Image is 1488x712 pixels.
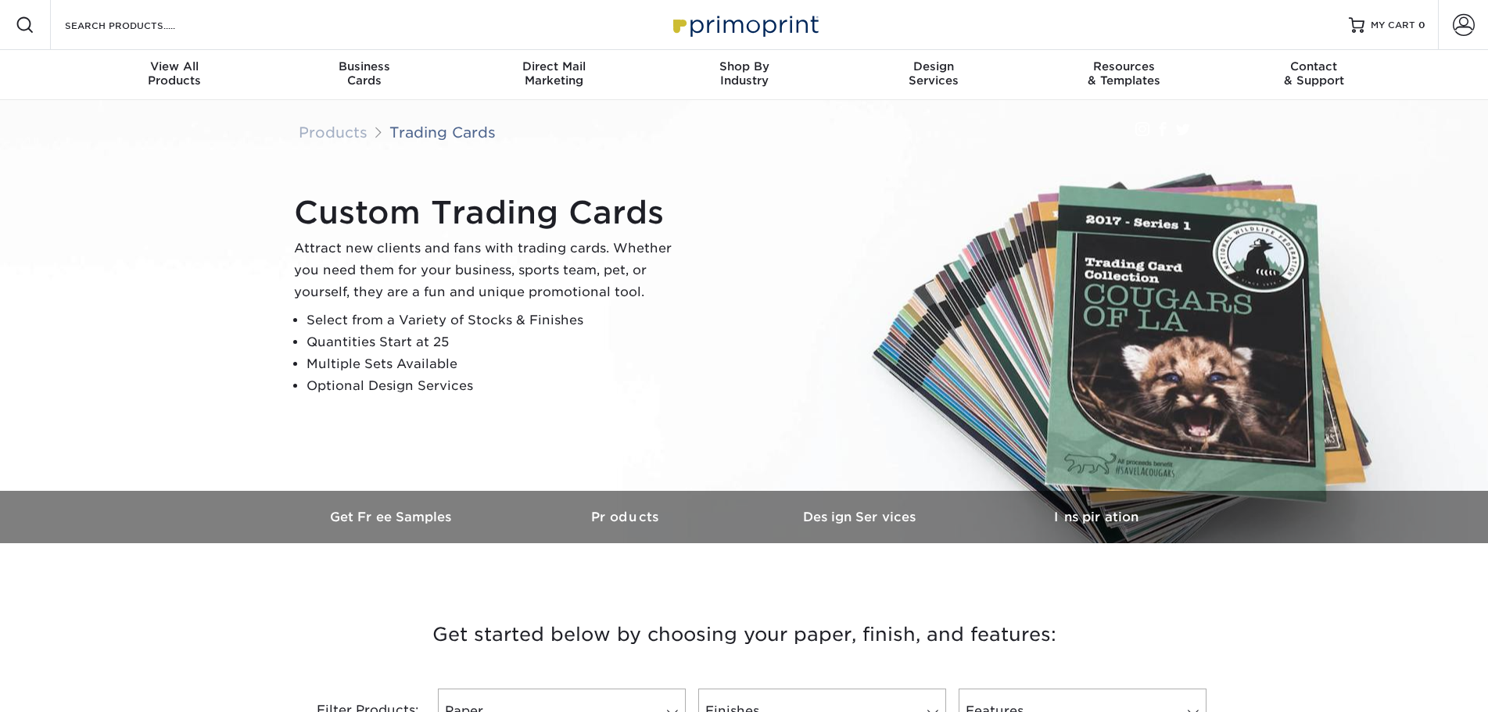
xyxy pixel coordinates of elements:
[510,491,744,543] a: Products
[1371,19,1415,32] span: MY CART
[459,59,649,73] span: Direct Mail
[269,50,459,100] a: BusinessCards
[1029,59,1219,88] div: & Templates
[744,491,979,543] a: Design Services
[649,59,839,73] span: Shop By
[666,8,823,41] img: Primoprint
[275,491,510,543] a: Get Free Samples
[1029,59,1219,73] span: Resources
[1219,50,1409,100] a: Contact& Support
[80,50,270,100] a: View AllProducts
[307,331,685,353] li: Quantities Start at 25
[1219,59,1409,88] div: & Support
[299,123,368,141] a: Products
[294,194,685,231] h1: Custom Trading Cards
[307,309,685,331] li: Select from a Variety of Stocks & Finishes
[269,59,459,73] span: Business
[1219,59,1409,73] span: Contact
[294,238,685,303] p: Attract new clients and fans with trading cards. Whether you need them for your business, sports ...
[510,510,744,524] h3: Products
[839,59,1029,73] span: Design
[459,50,649,100] a: Direct MailMarketing
[287,599,1202,670] h3: Get started below by choosing your paper, finish, and features:
[80,59,270,73] span: View All
[649,59,839,88] div: Industry
[269,59,459,88] div: Cards
[1418,20,1425,30] span: 0
[80,59,270,88] div: Products
[979,491,1214,543] a: Inspiration
[389,123,496,141] a: Trading Cards
[275,510,510,524] h3: Get Free Samples
[839,59,1029,88] div: Services
[979,510,1214,524] h3: Inspiration
[63,16,216,34] input: SEARCH PRODUCTS.....
[307,375,685,397] li: Optional Design Services
[1029,50,1219,100] a: Resources& Templates
[649,50,839,100] a: Shop ByIndustry
[744,510,979,524] h3: Design Services
[459,59,649,88] div: Marketing
[307,353,685,375] li: Multiple Sets Available
[839,50,1029,100] a: DesignServices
